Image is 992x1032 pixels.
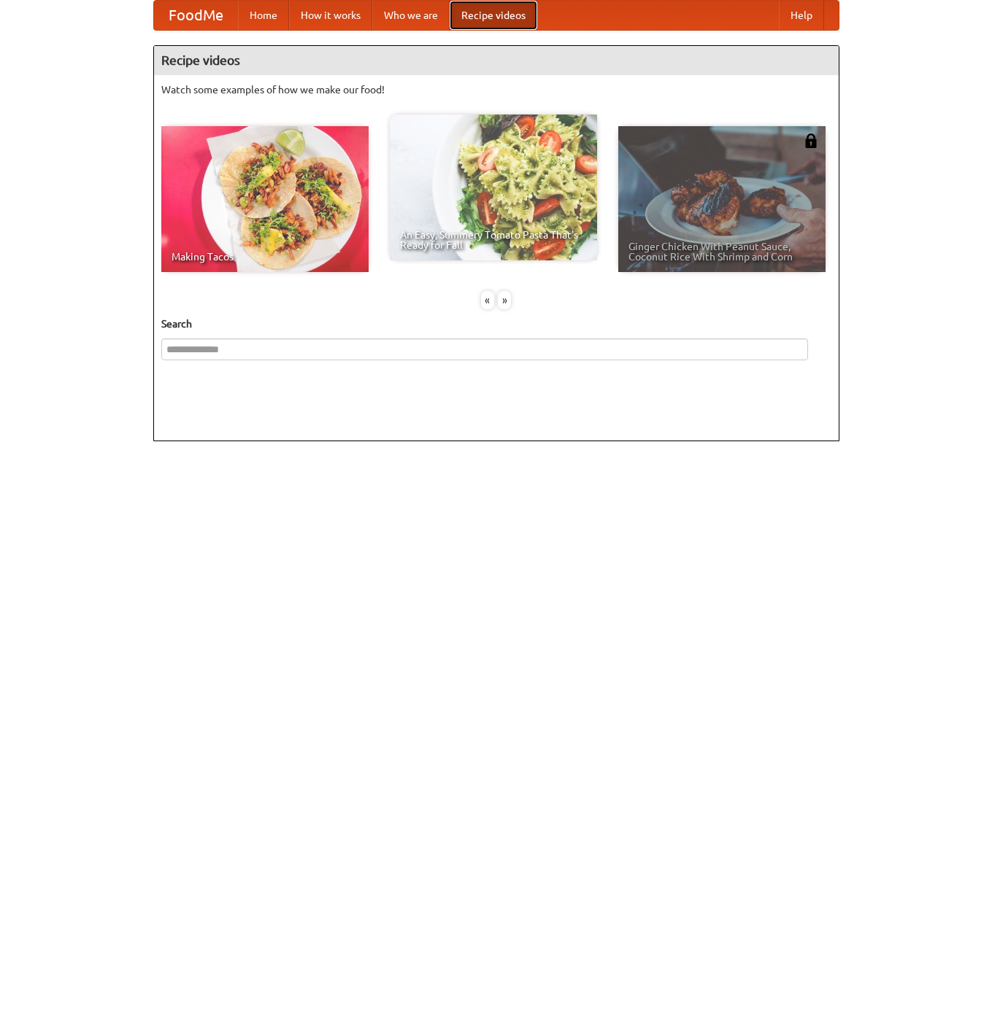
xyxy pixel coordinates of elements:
span: Making Tacos [172,252,358,262]
a: Recipe videos [450,1,537,30]
p: Watch some examples of how we make our food! [161,82,831,97]
h4: Recipe videos [154,46,839,75]
a: Home [238,1,289,30]
a: Making Tacos [161,126,369,272]
div: » [498,291,511,309]
a: An Easy, Summery Tomato Pasta That's Ready for Fall [390,115,597,260]
a: Who we are [372,1,450,30]
div: « [481,291,494,309]
img: 483408.png [804,133,818,148]
a: FoodMe [154,1,238,30]
a: How it works [289,1,372,30]
span: An Easy, Summery Tomato Pasta That's Ready for Fall [400,230,587,250]
a: Help [779,1,824,30]
h5: Search [161,317,831,331]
